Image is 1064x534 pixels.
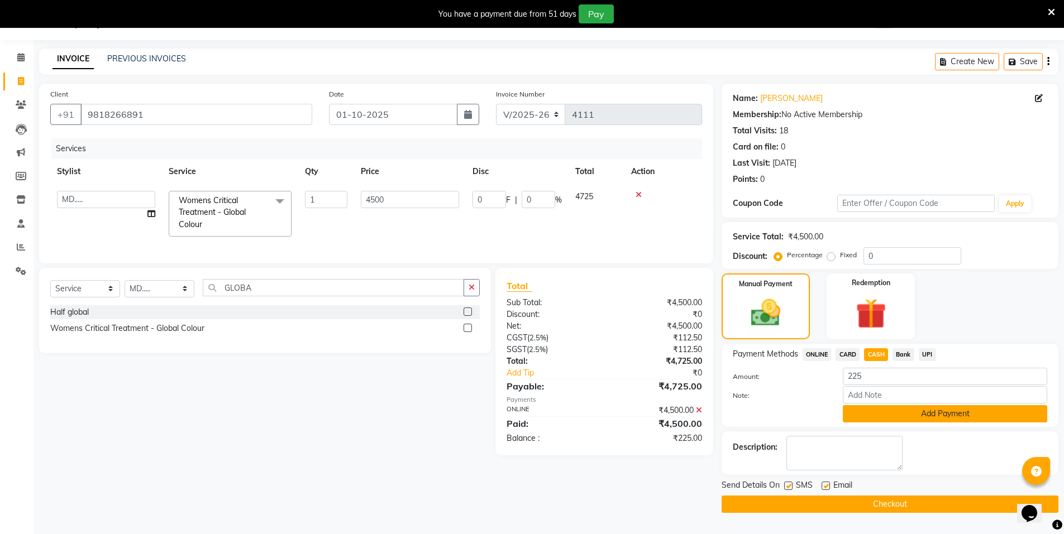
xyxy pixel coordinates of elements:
div: ₹4,500.00 [604,320,710,332]
div: ₹112.50 [604,332,710,344]
span: SMS [796,479,813,493]
div: You have a payment due from 51 days [438,8,576,20]
div: ₹4,500.00 [788,231,823,243]
input: Enter Offer / Coupon Code [837,195,995,212]
span: Bank [893,348,914,361]
div: Card on file: [733,141,779,153]
span: % [555,194,562,206]
div: ( ) [498,344,604,355]
a: x [202,219,207,229]
label: Redemption [852,278,890,288]
th: Price [354,159,466,184]
span: CGST [507,333,527,343]
input: Search or Scan [203,279,464,296]
span: Email [833,479,852,493]
iframe: chat widget [1017,489,1053,523]
a: [PERSON_NAME] [760,93,823,104]
div: 0 [781,141,785,153]
span: UPI [919,348,936,361]
div: ₹4,725.00 [604,379,710,393]
div: Net: [498,320,604,332]
a: PREVIOUS INVOICES [107,54,186,64]
th: Service [162,159,298,184]
div: ₹112.50 [604,344,710,355]
div: Sub Total: [498,297,604,309]
div: 18 [779,125,788,137]
input: Add Note [843,386,1047,403]
a: INVOICE [53,49,94,69]
img: _gift.svg [846,295,896,333]
div: Last Visit: [733,157,770,169]
label: Invoice Number [496,89,545,99]
div: Discount: [498,309,604,320]
div: Payments [507,395,702,405]
span: CARD [836,348,860,361]
div: ₹4,500.00 [604,405,710,416]
div: ₹225.00 [604,432,710,444]
button: Pay [579,4,614,23]
div: ₹0 [604,309,710,320]
div: Coupon Code [733,198,838,209]
span: 4725 [575,191,593,201]
input: Search by Name/Mobile/Email/Code [80,104,312,125]
div: Description: [733,441,777,453]
span: | [515,194,517,206]
label: Percentage [787,250,823,260]
input: Amount [843,368,1047,385]
th: Total [569,159,624,184]
div: Payable: [498,379,604,393]
span: 2.5% [529,345,546,354]
label: Fixed [840,250,857,260]
div: ₹0 [622,367,710,379]
span: Total [507,280,532,292]
div: 0 [760,174,765,185]
div: Half global [50,306,89,318]
label: Amount: [724,372,835,382]
div: Balance : [498,432,604,444]
label: Date [329,89,344,99]
div: Discount: [733,251,767,262]
div: Total Visits: [733,125,777,137]
div: No Active Membership [733,109,1047,121]
th: Disc [466,159,569,184]
div: Total: [498,355,604,367]
th: Qty [298,159,354,184]
th: Stylist [50,159,162,184]
span: F [506,194,510,206]
div: Membership: [733,109,781,121]
span: Send Details On [722,479,780,493]
button: Create New [935,53,999,70]
div: [DATE] [772,157,796,169]
div: ₹4,725.00 [604,355,710,367]
div: Points: [733,174,758,185]
div: Paid: [498,417,604,430]
button: Checkout [722,495,1058,513]
div: ( ) [498,332,604,344]
div: ₹4,500.00 [604,297,710,309]
button: Save [1004,53,1043,70]
span: Payment Methods [733,348,798,360]
span: SGST [507,344,527,354]
button: Apply [999,195,1031,212]
span: ONLINE [803,348,832,361]
a: Add Tip [498,367,622,379]
div: ONLINE [498,405,604,416]
span: Womens Critical Treatment - Global Colour [179,195,246,229]
button: Add Payment [843,405,1047,422]
div: Services [51,138,710,159]
div: ₹4,500.00 [604,417,710,430]
div: Name: [733,93,758,104]
span: 2.5% [529,333,546,342]
label: Client [50,89,68,99]
img: _cash.svg [742,296,790,330]
button: +91 [50,104,82,125]
span: CASH [864,348,888,361]
label: Note: [724,391,835,401]
th: Action [624,159,702,184]
div: Womens Critical Treatment - Global Colour [50,323,204,334]
div: Service Total: [733,231,784,243]
label: Manual Payment [739,279,793,289]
